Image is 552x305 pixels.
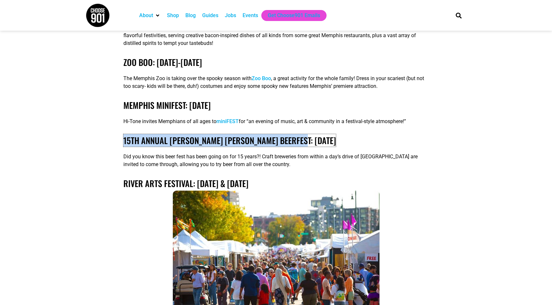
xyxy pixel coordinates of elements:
a: Memphis minifest: [DATE] [123,99,211,111]
a: Blog [185,12,196,19]
div: Search [453,10,464,21]
p: Featuring two of our favorite “B” words, the presented by The Memphis Flyer is bringing folks out... [123,24,429,47]
p: The Memphis Zoo is taking over the spooky season with , a great activity for the whole family! Dr... [123,75,429,90]
a: Zoo Boo [252,75,271,81]
a: miniFEST [216,118,239,124]
a: About [139,12,153,19]
a: Guides [202,12,218,19]
a: zoo boo: [DATE]-[DATE] [123,56,202,68]
div: About [136,10,164,21]
a: Jobs [225,12,236,19]
a: 15th Annual [PERSON_NAME] [PERSON_NAME] Beerfest: [DATE] [123,134,336,147]
a: River arts Festival: [DATE] & [DATE] [123,177,248,190]
a: Get Choose901 Emails [268,12,320,19]
a: Events [243,12,258,19]
p: Did you know this beer fest has been going on for 15 years?! Craft breweries from within a day’s ... [123,153,429,168]
a: Shop [167,12,179,19]
p: Hi-Tone invites Memphians of all ages to for “an evening of music, art & community in a festival-... [123,118,429,125]
nav: Main nav [136,10,445,21]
